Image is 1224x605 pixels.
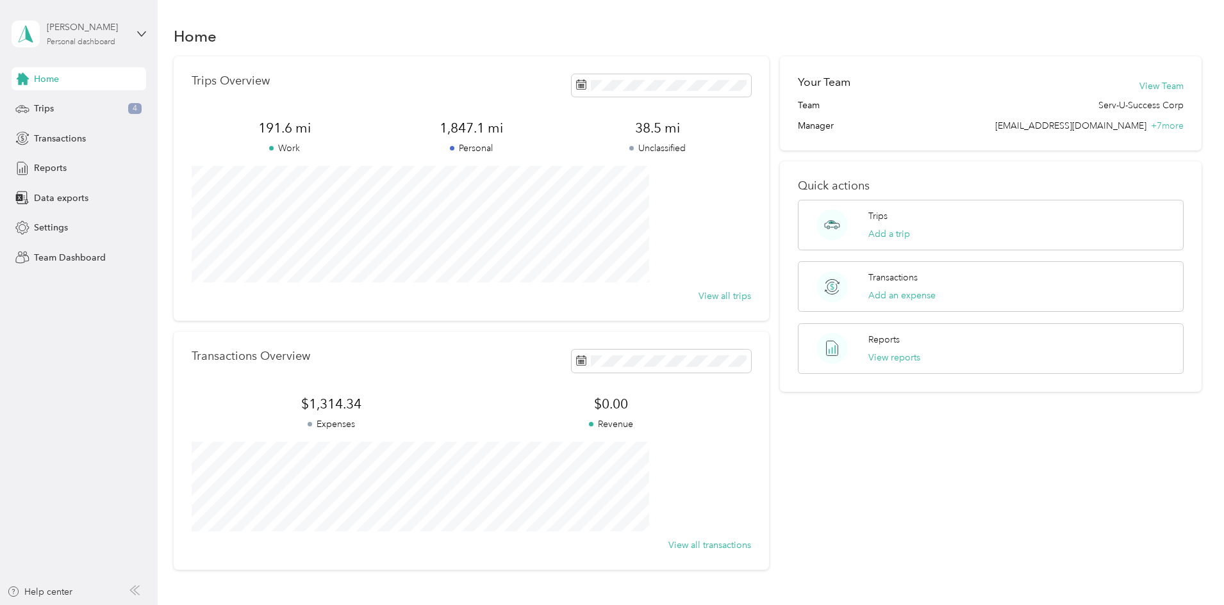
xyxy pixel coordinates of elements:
[668,538,751,552] button: View all transactions
[192,395,471,413] span: $1,314.34
[47,38,115,46] div: Personal dashboard
[471,417,750,431] p: Revenue
[34,221,68,234] span: Settings
[47,20,127,34] div: [PERSON_NAME]
[174,29,217,43] h1: Home
[868,289,936,302] button: Add an expense
[378,141,565,155] p: Personal
[34,191,88,205] span: Data exports
[34,132,86,145] span: Transactions
[1151,120,1184,131] span: + 7 more
[34,102,54,115] span: Trips
[1139,79,1184,93] button: View Team
[565,119,751,137] span: 38.5 mi
[798,119,834,133] span: Manager
[192,141,378,155] p: Work
[34,251,106,264] span: Team Dashboard
[192,119,378,137] span: 191.6 mi
[378,119,565,137] span: 1,847.1 mi
[7,585,72,599] button: Help center
[868,351,920,364] button: View reports
[192,350,310,363] p: Transactions Overview
[868,333,900,346] p: Reports
[128,103,142,115] span: 4
[868,271,918,284] p: Transactions
[798,99,820,112] span: Team
[1152,533,1224,605] iframe: Everlance-gr Chat Button Frame
[34,161,67,175] span: Reports
[798,74,850,90] h2: Your Team
[192,74,270,88] p: Trips Overview
[565,141,751,155] p: Unclassified
[798,179,1184,193] p: Quick actions
[868,227,910,241] button: Add a trip
[995,120,1146,131] span: [EMAIL_ADDRESS][DOMAIN_NAME]
[34,72,59,86] span: Home
[192,417,471,431] p: Expenses
[868,209,888,223] p: Trips
[471,395,750,413] span: $0.00
[699,289,751,303] button: View all trips
[1098,99,1184,112] span: Serv-U-Success Corp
